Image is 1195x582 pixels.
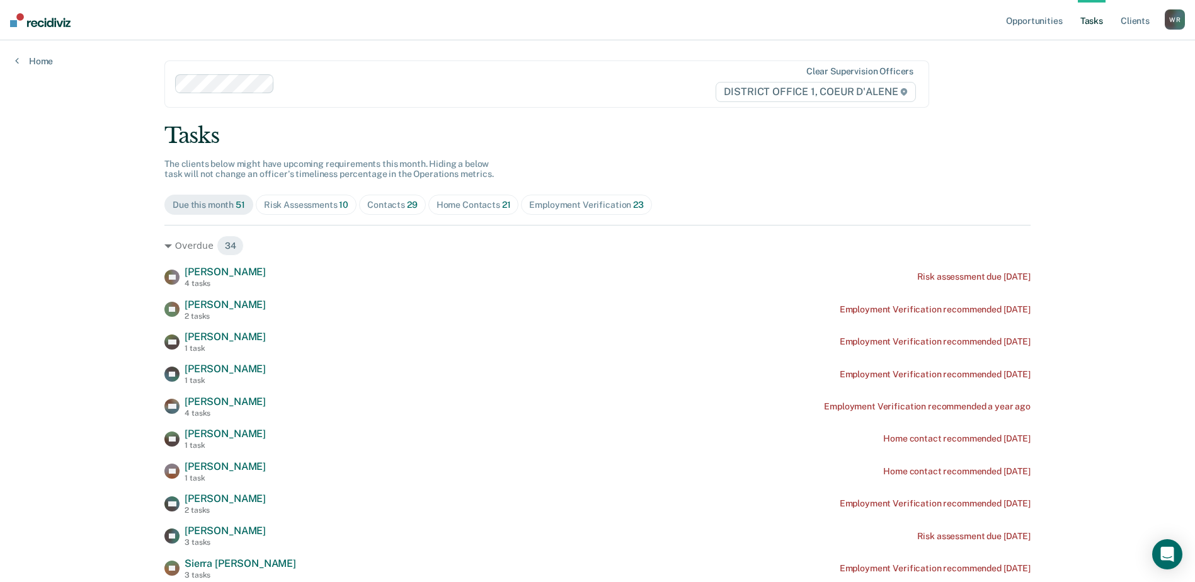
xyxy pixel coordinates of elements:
div: Employment Verification recommended a year ago [824,401,1031,412]
div: Overdue 34 [164,236,1031,256]
div: 4 tasks [185,279,266,288]
button: WR [1165,9,1185,30]
div: W R [1165,9,1185,30]
div: Tasks [164,123,1031,149]
div: 3 tasks [185,538,266,547]
span: Sierra [PERSON_NAME] [185,557,296,569]
div: Risk Assessments [264,200,348,210]
div: 1 task [185,376,266,385]
span: [PERSON_NAME] [185,299,266,311]
div: Clear supervision officers [806,66,913,77]
div: 1 task [185,344,266,353]
div: Contacts [367,200,418,210]
div: Open Intercom Messenger [1152,539,1182,569]
div: Home contact recommended [DATE] [883,466,1031,477]
span: 10 [339,200,348,210]
div: Employment Verification [529,200,643,210]
span: The clients below might have upcoming requirements this month. Hiding a below task will not chang... [164,159,494,180]
div: Employment Verification recommended [DATE] [840,369,1031,380]
span: [PERSON_NAME] [185,460,266,472]
span: 21 [502,200,511,210]
div: 3 tasks [185,571,296,579]
div: Home contact recommended [DATE] [883,433,1031,444]
img: Recidiviz [10,13,71,27]
div: Risk assessment due [DATE] [917,271,1031,282]
div: 1 task [185,474,266,482]
div: Due this month [173,200,245,210]
div: Employment Verification recommended [DATE] [840,563,1031,574]
div: Employment Verification recommended [DATE] [840,336,1031,347]
span: [PERSON_NAME] [185,525,266,537]
span: DISTRICT OFFICE 1, COEUR D'ALENE [716,82,916,102]
span: 29 [407,200,418,210]
span: 51 [236,200,245,210]
span: [PERSON_NAME] [185,363,266,375]
span: [PERSON_NAME] [185,493,266,505]
div: 2 tasks [185,506,266,515]
span: [PERSON_NAME] [185,331,266,343]
a: Home [15,55,53,67]
div: 4 tasks [185,409,266,418]
div: Risk assessment due [DATE] [917,531,1031,542]
div: Employment Verification recommended [DATE] [840,498,1031,509]
span: [PERSON_NAME] [185,266,266,278]
div: 2 tasks [185,312,266,321]
span: [PERSON_NAME] [185,428,266,440]
span: 23 [633,200,644,210]
div: Home Contacts [437,200,511,210]
span: 34 [217,236,244,256]
div: Employment Verification recommended [DATE] [840,304,1031,315]
div: 1 task [185,441,266,450]
span: [PERSON_NAME] [185,396,266,408]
